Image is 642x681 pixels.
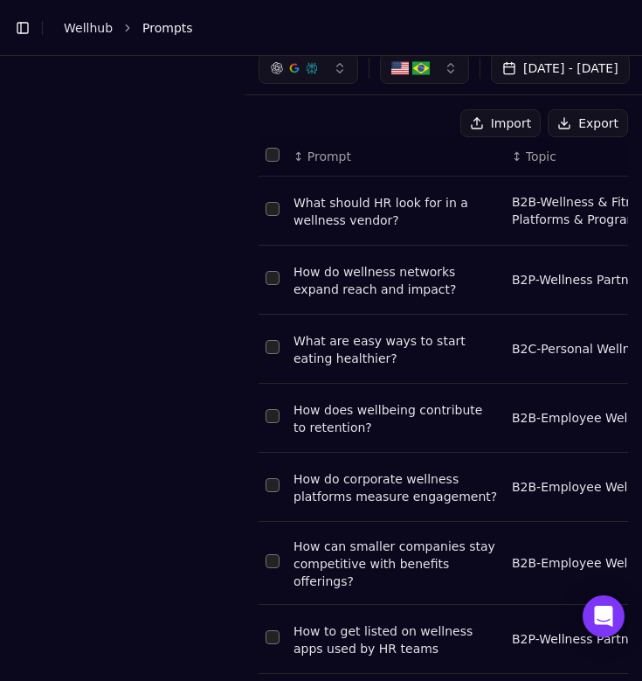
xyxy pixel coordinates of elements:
button: Select row 2 [266,271,280,285]
div: ↕Prompt [293,148,498,165]
span: Topic [526,148,556,165]
button: Select row 5 [266,478,280,492]
a: What should HR look for in a wellness vendor? [293,194,498,229]
button: Import [460,109,541,137]
button: Select row 6 [266,554,280,568]
img: US [391,59,409,77]
th: Prompt [286,137,505,177]
button: Select row 4 [266,409,280,423]
img: BR [412,59,430,77]
a: How do wellness networks expand reach and impact? [293,263,498,298]
button: Select row 7 [266,630,280,644]
a: Wellhub [64,19,113,37]
button: [DATE] - [DATE] [491,52,630,84]
button: Select all rows [266,148,280,162]
span: Prompt [307,148,351,165]
button: Select row 3 [266,340,280,354]
a: What are easy ways to start eating healthier? [293,332,498,367]
a: How to get listed on wellness apps used by HR teams [293,622,498,657]
button: Select row 1 [266,202,280,216]
a: How can smaller companies stay competitive with benefits offerings? [293,538,498,590]
nav: breadcrumb [64,19,614,37]
button: Export [548,109,628,137]
a: How does wellbeing contribute to retention? [293,401,498,436]
a: How do corporate wellness platforms measure engagement? [293,470,498,505]
span: Prompts [142,19,193,37]
div: Open Intercom Messenger [583,595,625,637]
